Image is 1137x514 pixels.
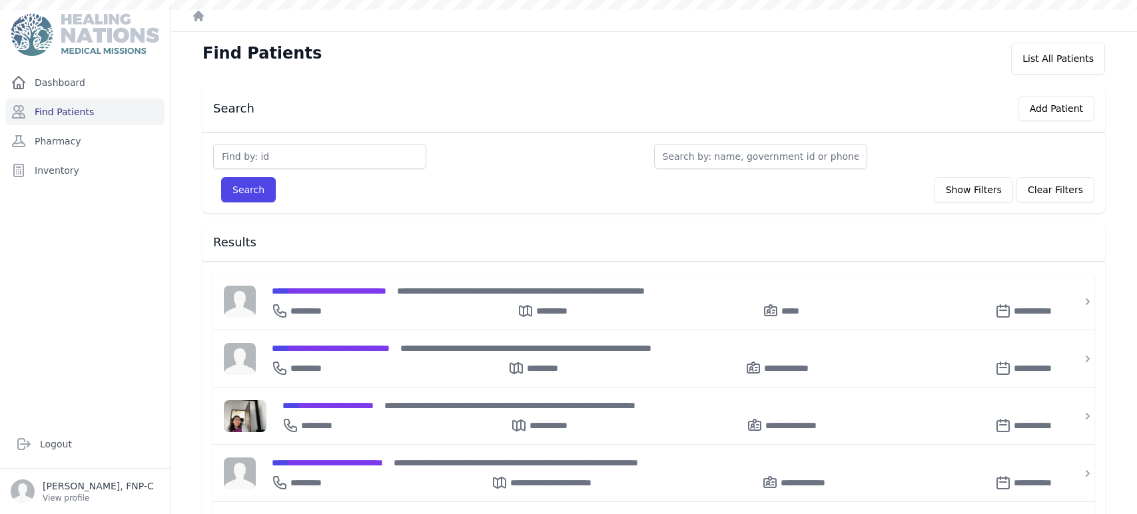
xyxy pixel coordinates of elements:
button: Clear Filters [1016,177,1094,202]
button: Search [221,177,276,202]
a: Inventory [5,157,165,184]
img: person-242608b1a05df3501eefc295dc1bc67a.jpg [224,457,256,489]
a: Pharmacy [5,128,165,154]
a: Dashboard [5,69,165,96]
img: xfdmblekuUtzgAAACV0RVh0ZGF0ZTpjcmVhdGUAMjAyNS0wNi0xOVQxOTo0ODoxMyswMDowMMTCnVcAAAAldEVYdGRhdGU6bW... [224,400,266,432]
img: person-242608b1a05df3501eefc295dc1bc67a.jpg [224,286,256,318]
p: [PERSON_NAME], FNP-C [43,479,154,493]
button: Show Filters [935,177,1013,202]
a: [PERSON_NAME], FNP-C View profile [11,479,159,503]
input: Find by: id [213,144,426,169]
h1: Find Patients [202,43,322,64]
a: Find Patients [5,99,165,125]
button: Add Patient [1018,96,1094,121]
a: Logout [11,431,159,457]
p: View profile [43,493,154,503]
h3: Search [213,101,254,117]
img: person-242608b1a05df3501eefc295dc1bc67a.jpg [224,343,256,375]
h3: Results [213,234,1094,250]
img: Medical Missions EMR [11,13,159,56]
input: Search by: name, government id or phone [654,144,867,169]
div: List All Patients [1011,43,1105,75]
